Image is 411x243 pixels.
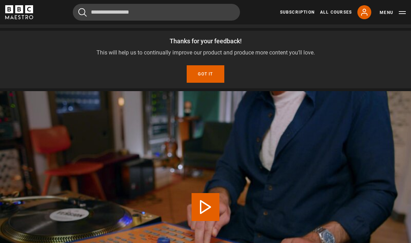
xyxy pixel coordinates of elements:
[187,66,224,83] button: Got it
[73,4,240,21] input: Search
[6,49,405,57] p: This will help us to continually improve our product and produce more content you’ll love.
[380,9,406,16] button: Toggle navigation
[320,9,352,15] a: All Courses
[192,193,219,221] button: Play Lesson Serving the song
[6,37,405,46] p: Thanks for your feedback!
[78,8,87,17] button: Submit the search query
[5,5,33,19] svg: BBC Maestro
[280,9,315,15] a: Subscription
